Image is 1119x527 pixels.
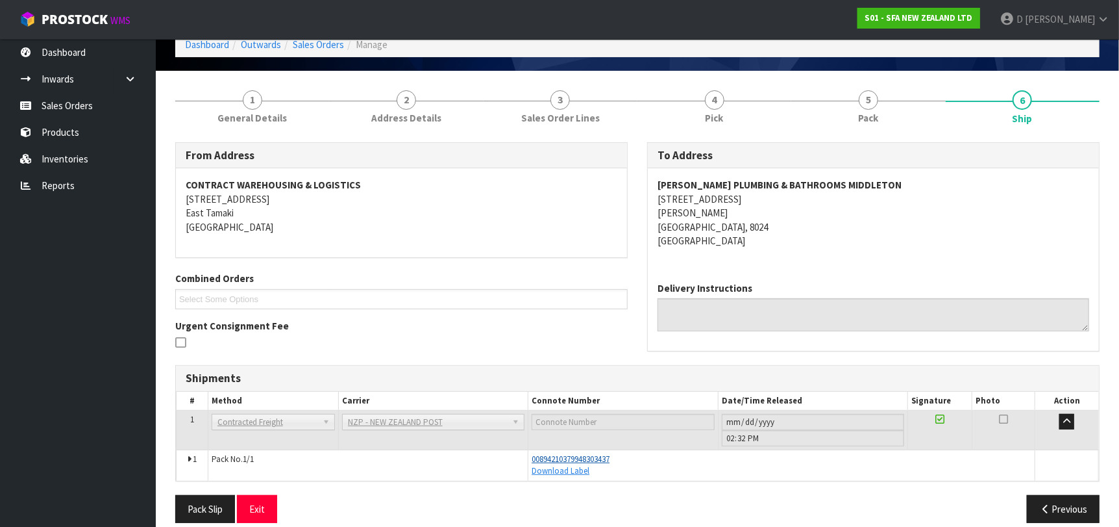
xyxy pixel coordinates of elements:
strong: S01 - SFA NEW ZEALAND LTD [865,12,973,23]
span: 5 [859,90,878,110]
span: 1 [190,414,194,425]
input: Connote Number [532,414,715,430]
span: D [1016,13,1023,25]
strong: CONTRACT WAREHOUSING & LOGISTICS [186,179,361,191]
h3: Shipments [186,372,1089,385]
a: Dashboard [185,38,229,51]
span: Ship [1013,112,1033,125]
span: Pick [706,111,724,125]
span: 1 [243,90,262,110]
label: Urgent Consignment Fee [175,319,289,333]
small: WMS [110,14,130,27]
span: Sales Order Lines [521,111,600,125]
a: 00894210379948303437 [532,454,609,465]
label: Combined Orders [175,272,254,285]
h3: From Address [186,149,617,162]
span: General Details [217,111,287,125]
th: # [177,392,208,411]
span: Pack [858,111,878,125]
span: 2 [397,90,416,110]
td: Pack No. [208,450,528,481]
label: Delivery Instructions [658,281,752,295]
a: Outwards [241,38,281,51]
th: Method [208,392,338,411]
th: Carrier [338,392,528,411]
span: Contracted Freight [217,415,317,430]
span: NZP - NEW ZEALAND POST [348,415,508,430]
span: 1 [193,454,197,465]
th: Action [1035,392,1099,411]
th: Connote Number [528,392,719,411]
strong: [PERSON_NAME] PLUMBING & BATHROOMS MIDDLETON [658,179,902,191]
a: Sales Orders [293,38,344,51]
span: 3 [550,90,570,110]
th: Photo [972,392,1035,411]
th: Signature [908,392,972,411]
th: Date/Time Released [718,392,908,411]
a: Download Label [532,465,589,476]
address: [STREET_ADDRESS] [PERSON_NAME] [GEOGRAPHIC_DATA], 8024 [GEOGRAPHIC_DATA] [658,178,1089,248]
button: Pack Slip [175,495,235,523]
span: [PERSON_NAME] [1025,13,1095,25]
span: 6 [1013,90,1032,110]
span: 1/1 [243,454,254,465]
span: Manage [356,38,387,51]
span: ProStock [42,11,108,28]
span: Address Details [371,111,441,125]
h3: To Address [658,149,1089,162]
span: 4 [705,90,724,110]
img: cube-alt.png [19,11,36,27]
button: Exit [237,495,277,523]
button: Previous [1027,495,1100,523]
address: [STREET_ADDRESS] East Tamaki [GEOGRAPHIC_DATA] [186,178,617,234]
